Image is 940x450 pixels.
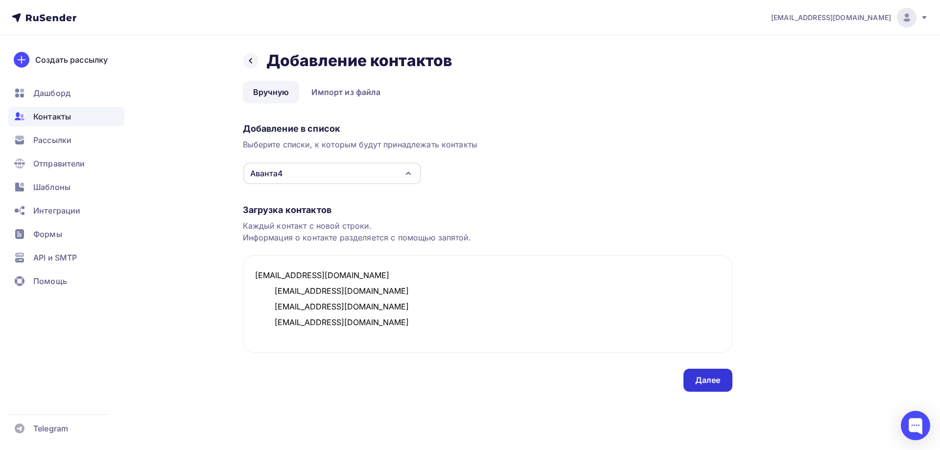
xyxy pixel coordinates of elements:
div: Выберите списки, к которым будут принадлежать контакты [243,139,732,150]
div: Добавление в список [243,123,732,135]
div: Каждый контакт с новой строки. Информация о контакте разделяется с помощью запятой. [243,220,732,243]
a: [EMAIL_ADDRESS][DOMAIN_NAME] [771,8,928,27]
span: Отправители [33,158,85,169]
button: Аванта4 [243,162,422,185]
h2: Добавление контактов [266,51,453,71]
a: Шаблоны [8,177,124,197]
span: Помощь [33,275,67,287]
a: Импорт из файла [301,81,391,103]
span: Контакты [33,111,71,122]
div: Далее [695,375,721,386]
div: Загрузка контактов [243,204,732,216]
span: Шаблоны [33,181,70,193]
span: Telegram [33,423,68,434]
a: Дашборд [8,83,124,103]
span: [EMAIL_ADDRESS][DOMAIN_NAME] [771,13,891,23]
span: Формы [33,228,62,240]
span: API и SMTP [33,252,77,263]
a: Контакты [8,107,124,126]
a: Отправители [8,154,124,173]
div: Создать рассылку [35,54,108,66]
span: Дашборд [33,87,70,99]
span: Рассылки [33,134,71,146]
a: Рассылки [8,130,124,150]
a: Формы [8,224,124,244]
div: Аванта4 [250,167,283,179]
span: Интеграции [33,205,80,216]
a: Вручную [243,81,300,103]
